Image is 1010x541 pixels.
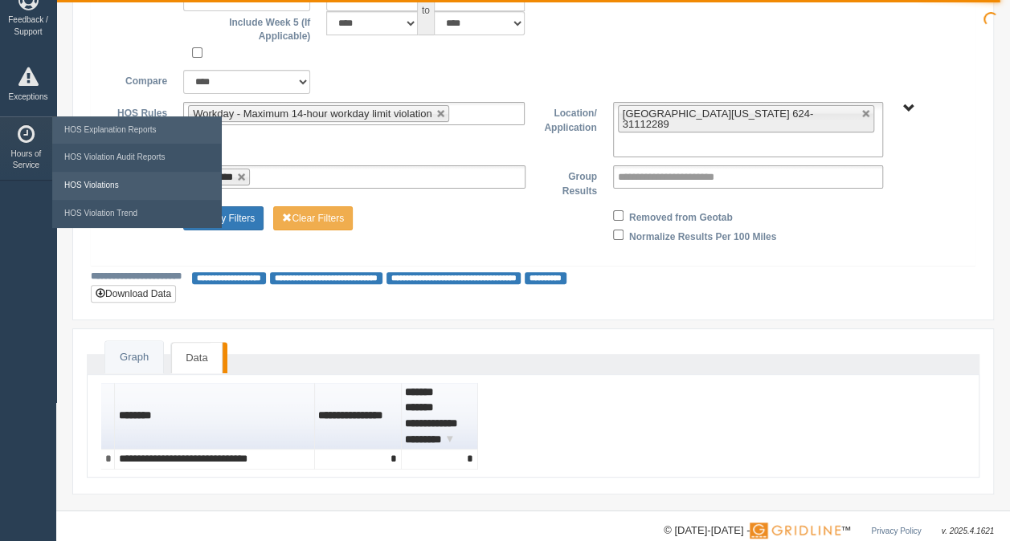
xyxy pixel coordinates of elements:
th: Sort column [115,383,314,449]
label: Compare [104,70,175,89]
button: Change Filter Options [183,206,264,230]
a: Data [171,342,222,374]
img: Gridline [750,523,840,539]
label: Location/ Application [533,102,604,135]
label: Group Results [534,165,605,198]
a: HOS Violation Audit Reports [60,144,213,172]
span: Workday - Maximum 14-hour workday limit violation [193,108,431,120]
label: Normalize Results Per 100 Miles [629,226,776,245]
a: Privacy Policy [871,527,921,535]
span: v. 2025.4.1621 [942,527,994,535]
span: [GEOGRAPHIC_DATA][US_STATE] 624-31112289 [623,108,813,130]
button: Change Filter Options [273,206,353,230]
a: HOS Violation Trend [60,200,213,228]
a: HOS Explanation Reports [60,116,213,144]
a: HOS Violations [60,172,213,200]
div: © [DATE]-[DATE] - ™ [664,523,994,539]
th: Sort column [402,383,478,449]
a: Graph [105,341,163,374]
button: Download Data [91,285,176,303]
label: Removed from Geotab [629,206,733,226]
label: Include Week 5 (If Applicable) [183,11,310,44]
label: HOS Rules [104,102,175,121]
th: Sort column [315,383,402,449]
